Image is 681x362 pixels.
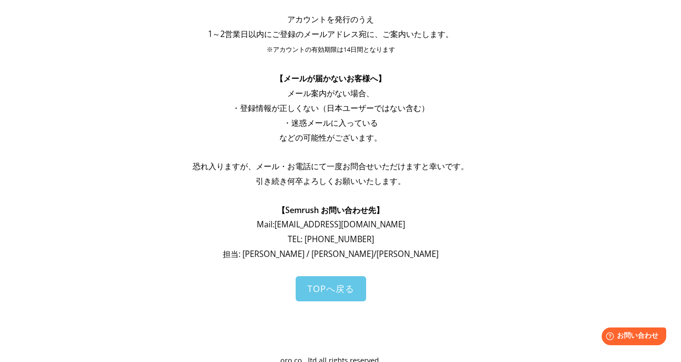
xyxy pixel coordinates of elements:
span: 恐れ入りますが、メール・お電話にて一度お問合せいただけますと幸いです。 [193,161,469,172]
a: TOPへ戻る [296,276,366,301]
span: ・迷惑メールに入っている [283,117,378,128]
iframe: Help widget launcher [593,324,670,351]
span: 引き続き何卒よろしくお願いいたします。 [256,176,406,186]
span: などの可能性がございます。 [279,132,382,143]
span: 1～2営業日以内にご登録のメールアドレス宛に、ご案内いたします。 [208,29,453,39]
span: Mail: [EMAIL_ADDRESS][DOMAIN_NAME] [257,219,405,230]
span: 【Semrush お問い合わせ先】 [277,205,384,216]
span: アカウントを発行のうえ [287,14,374,25]
span: TEL: [PHONE_NUMBER] [288,234,374,245]
span: TOPへ戻る [307,283,354,294]
span: 【メールが届かないお客様へ】 [275,73,386,84]
span: メール案内がない場合、 [287,88,374,99]
span: 担当: [PERSON_NAME] / [PERSON_NAME]/[PERSON_NAME] [223,249,439,259]
span: ※アカウントの有効期限は14日間となります [267,45,395,54]
span: ・登録情報が正しくない（日本ユーザーではない含む） [232,103,429,113]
